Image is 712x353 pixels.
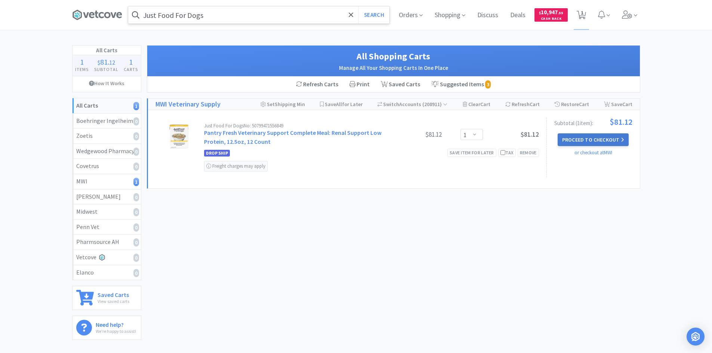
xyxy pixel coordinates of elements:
[610,118,632,126] span: $81.12
[73,76,141,90] a: How It Works
[91,66,121,73] h4: Subtotal
[133,208,139,216] i: 0
[73,174,141,189] a: MWI1
[73,46,141,55] h1: All Carts
[530,101,540,108] span: Cart
[98,290,129,298] h6: Saved Carts
[133,117,139,126] i: 0
[76,237,137,247] div: Pharmsource AH
[73,204,141,220] a: Midwest0
[558,10,563,15] span: . 55
[155,99,221,110] a: MWI Veterinary Supply
[325,101,363,108] span: Save for Later
[604,99,632,110] div: Save
[133,223,139,232] i: 0
[687,328,705,346] div: Open Intercom Messenger
[73,250,141,265] a: Vetcove0
[383,101,399,108] span: Switch
[507,12,528,19] a: Deals
[375,77,426,92] a: Saved Carts
[133,132,139,140] i: 0
[73,220,141,235] a: Penn Vet0
[521,130,539,139] span: $81.12
[204,150,230,157] span: Drop Ship
[73,114,141,129] a: Boehringer Ingelheim0
[76,131,137,141] div: Zoetis
[421,101,447,108] span: ( 208911 )
[76,253,137,262] div: Vetcove
[261,99,305,110] div: Shipping Min
[76,268,137,278] div: Elanco
[129,57,133,66] span: 1
[166,123,192,149] img: dabe8821d21549aeb2915c12e73e5492_569746.png
[133,148,139,156] i: 0
[76,177,137,186] div: MWI
[73,189,141,205] a: [PERSON_NAME]0
[73,235,141,250] a: Pharmsource AH0
[73,159,141,174] a: Covetrus0
[267,101,275,108] span: Set
[204,123,386,128] div: Just Food For Dogs No: 50799471556849
[76,207,137,217] div: Midwest
[128,6,389,24] input: Search by item, sku, manufacturer, ingredient, size...
[290,77,344,92] div: Refresh Carts
[204,161,268,171] div: Freight charges may apply
[336,101,342,108] span: All
[534,5,568,25] a: $10,947.55Cash Back
[76,192,137,202] div: [PERSON_NAME]
[574,13,589,19] a: 1
[98,59,100,66] span: $
[96,328,136,335] p: We're happy to assist!
[76,102,98,109] strong: All Carts
[73,128,141,144] a: Zoetis0
[480,101,490,108] span: Cart
[72,286,141,310] a: Saved CartsView saved carts
[73,144,141,159] a: Wedgewood Pharmacy0
[73,265,141,280] a: Elanco0
[554,118,632,126] div: Subtotal ( 1 item ):
[574,149,612,156] a: or checkout at MWI
[204,129,382,145] a: Pantry Fresh Veterinary Support Complete Meal: Renal Support Low Protein, 12.5oz, 12 Count
[155,49,632,64] h1: All Shopping Carts
[98,298,129,305] p: View saved carts
[344,77,375,92] div: Print
[579,101,589,108] span: Cart
[539,10,541,15] span: $
[133,269,139,277] i: 0
[76,146,137,156] div: Wedgewood Pharmacy
[474,12,501,19] a: Discuss
[386,130,442,139] div: $81.12
[358,6,389,24] button: Search
[109,59,115,66] span: 12
[76,222,137,232] div: Penn Vet
[485,80,491,89] i: 3
[121,66,141,73] h4: Carts
[76,161,137,171] div: Covetrus
[558,133,629,146] button: Proceed to Checkout
[133,238,139,247] i: 0
[133,178,139,186] i: 1
[133,102,139,110] i: 1
[73,66,92,73] h4: Items
[91,58,121,66] div: .
[80,57,84,66] span: 1
[133,254,139,262] i: 0
[96,320,136,328] h6: Need help?
[505,99,540,110] div: Refresh
[76,116,137,126] div: Boehringer Ingelheim
[73,98,141,114] a: All Carts1
[500,149,514,156] div: Tax
[133,162,139,171] i: 0
[555,99,589,110] div: Restore
[539,9,563,16] span: 10,947
[518,149,539,157] div: Remove
[377,99,448,110] div: Accounts
[155,64,632,72] h2: Manage All Your Shopping Carts In One Place
[539,17,563,22] span: Cash Back
[622,101,632,108] span: Cart
[426,77,496,92] a: Suggested Items 3
[133,193,139,201] i: 0
[100,57,108,66] span: 81
[463,99,490,110] div: Clear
